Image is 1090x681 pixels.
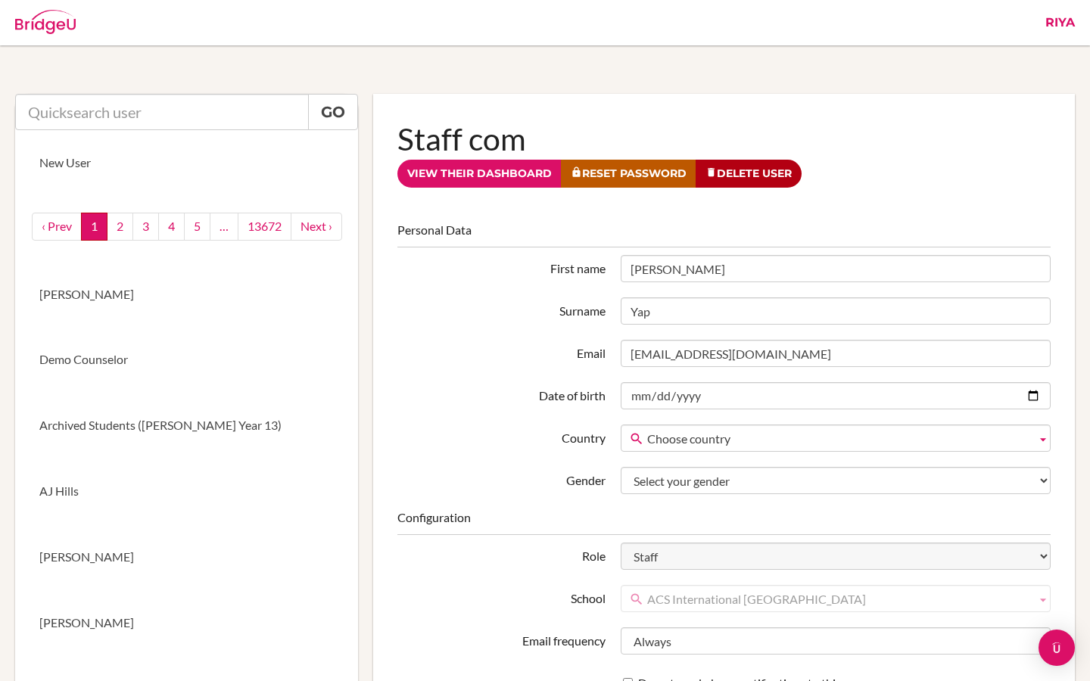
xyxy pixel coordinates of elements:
a: 3 [132,213,159,241]
legend: Configuration [397,509,1051,535]
a: ‹ Prev [32,213,82,241]
label: Role [390,543,612,565]
label: Surname [390,297,612,320]
a: Reset Password [561,160,696,188]
a: 1 [81,213,107,241]
a: [PERSON_NAME] [15,590,358,656]
a: 13672 [238,213,291,241]
a: View their dashboard [397,160,562,188]
label: Email [390,340,612,362]
span: ACS International [GEOGRAPHIC_DATA] [647,586,1030,613]
a: Archived Students ([PERSON_NAME] Year 13) [15,393,358,459]
label: Email frequency [390,627,612,650]
label: Date of birth [390,382,612,405]
a: Demo Counselor [15,327,358,393]
a: AJ Hills [15,459,358,524]
a: Go [308,94,358,130]
label: Country [390,424,612,447]
a: [PERSON_NAME] [15,524,358,590]
a: 4 [158,213,185,241]
a: … [210,213,238,241]
input: Quicksearch user [15,94,309,130]
label: Gender [390,467,612,490]
a: next [291,213,342,241]
legend: Personal Data [397,222,1051,247]
h1: Staff com [397,118,1051,160]
a: 5 [184,213,210,241]
a: [PERSON_NAME] [15,262,358,328]
img: Bridge-U [15,10,76,34]
span: Choose country [647,425,1030,452]
div: Open Intercom Messenger [1039,630,1075,666]
a: Delete User [696,160,802,188]
a: New User [15,130,358,196]
label: School [390,585,612,608]
a: 2 [107,213,133,241]
label: First name [390,255,612,278]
